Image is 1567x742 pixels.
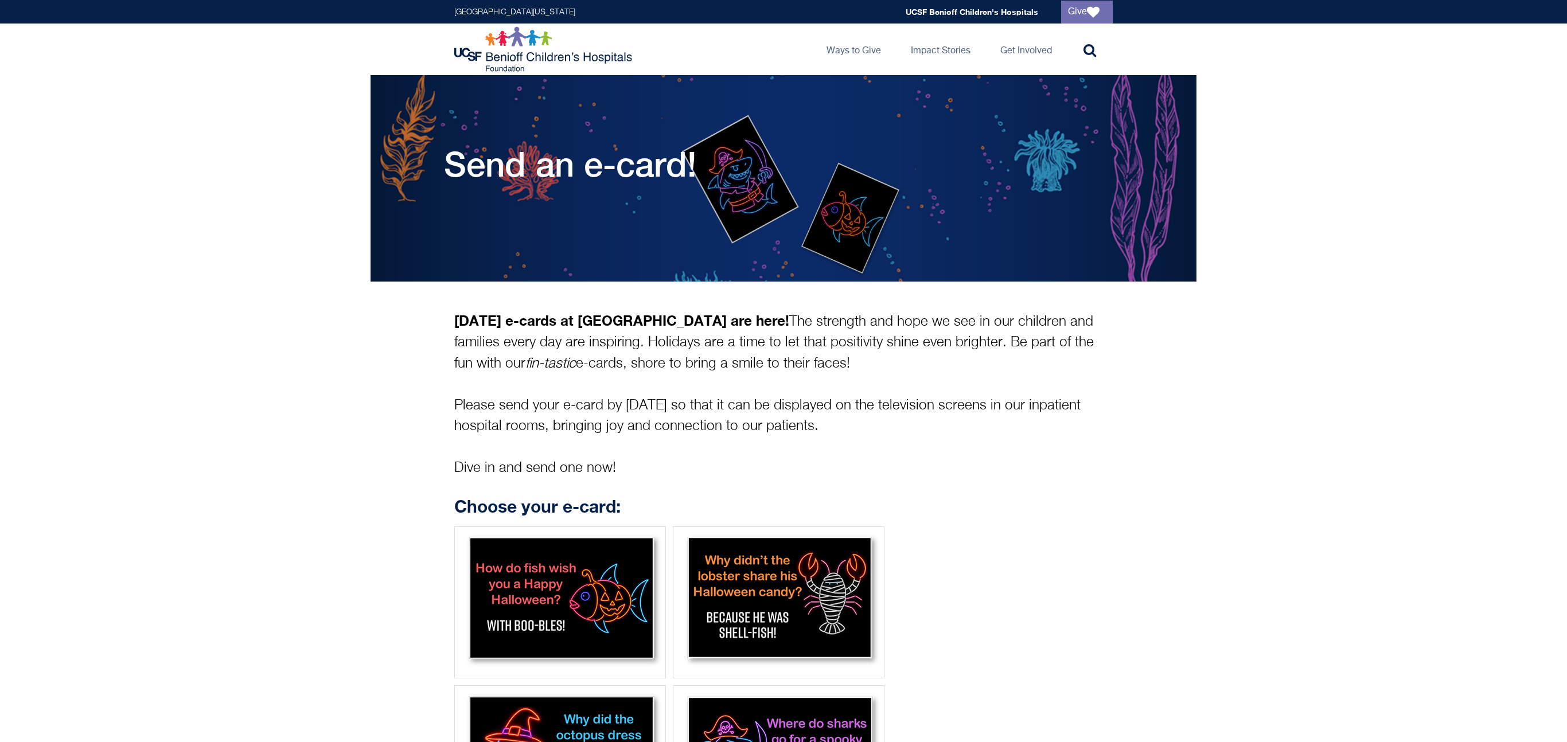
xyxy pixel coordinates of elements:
a: Give [1061,1,1113,24]
a: [GEOGRAPHIC_DATA][US_STATE] [454,8,575,16]
a: Ways to Give [817,24,890,75]
img: Logo for UCSF Benioff Children's Hospitals Foundation [454,26,635,72]
strong: [DATE] e-cards at [GEOGRAPHIC_DATA] are here! [454,312,789,329]
h1: Send an e-card! [444,144,697,184]
div: Lobster [673,526,884,678]
img: Lobster [677,530,880,671]
i: fin-tastic [525,357,576,370]
p: The strength and hope we see in our children and families every day are inspiring. Holidays are a... [454,310,1113,479]
div: Fish [454,526,666,678]
a: UCSF Benioff Children's Hospitals [906,7,1038,17]
img: Fish [458,530,662,671]
a: Get Involved [991,24,1061,75]
a: Impact Stories [902,24,980,75]
strong: Choose your e-card: [454,496,621,517]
